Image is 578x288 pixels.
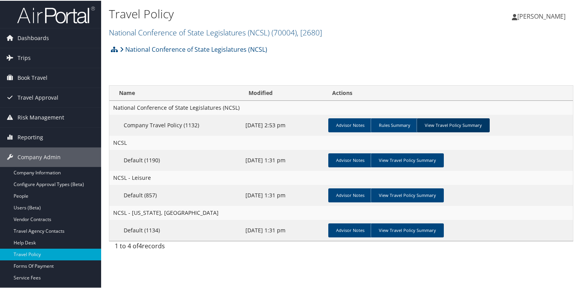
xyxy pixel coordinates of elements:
div: 1 to 4 of records [115,241,219,254]
span: Reporting [18,127,43,146]
a: View Travel Policy Summary [371,223,444,237]
span: Trips [18,47,31,67]
a: Advisor Notes [328,118,372,132]
a: [PERSON_NAME] [512,4,573,27]
a: National Conference of State Legislatures (NCSL) [109,26,322,37]
span: [PERSON_NAME] [517,11,566,20]
td: Company Travel Policy (1132) [109,114,242,135]
th: Modified: activate to sort column ascending [242,85,325,100]
span: , [ 2680 ] [297,26,322,37]
a: View Travel Policy Summary [417,118,490,132]
span: Dashboards [18,28,49,47]
span: ( 70004 ) [271,26,297,37]
span: Book Travel [18,67,47,87]
td: [DATE] 1:31 pm [242,184,325,205]
a: Rules Summary [371,118,418,132]
td: Default (1134) [109,219,242,240]
a: Advisor Notes [328,223,372,237]
h1: Travel Policy [109,5,419,21]
span: 4 [138,241,142,249]
td: National Conference of State Legislatures (NCSL) [109,100,573,114]
th: Name: activate to sort column ascending [109,85,242,100]
td: NCSL - Leisure [109,170,573,184]
td: [DATE] 2:53 pm [242,114,325,135]
span: Travel Approval [18,87,58,107]
a: Advisor Notes [328,153,372,167]
img: airportal-logo.png [17,5,95,23]
td: Default (1190) [109,149,242,170]
td: [DATE] 1:31 pm [242,149,325,170]
td: NCSL [109,135,573,149]
td: Default (857) [109,184,242,205]
a: National Conference of State Legislatures (NCSL) [120,41,267,56]
a: Advisor Notes [328,188,372,202]
td: [DATE] 1:31 pm [242,219,325,240]
a: View Travel Policy Summary [371,188,444,202]
td: NCSL - [US_STATE], [GEOGRAPHIC_DATA] [109,205,573,219]
th: Actions [325,85,573,100]
span: Company Admin [18,147,61,166]
span: Risk Management [18,107,64,126]
a: View Travel Policy Summary [371,153,444,167]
